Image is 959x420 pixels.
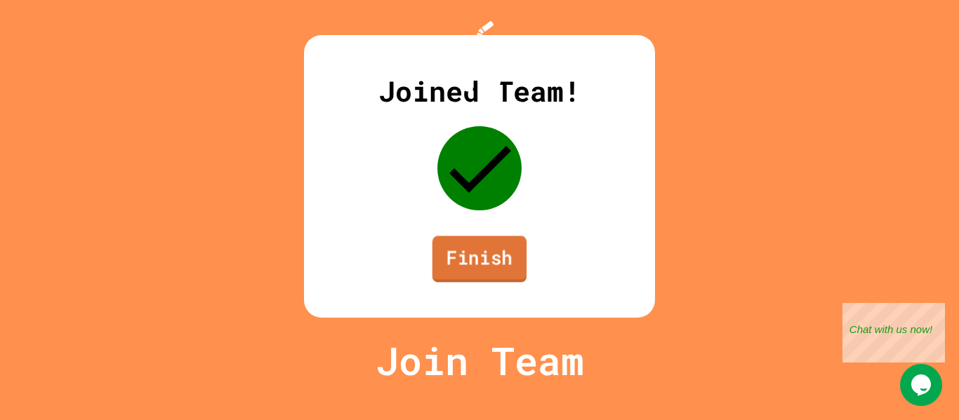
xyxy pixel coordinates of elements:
iframe: chat widget [842,303,945,363]
iframe: chat widget [900,364,945,406]
img: Logo.svg [451,21,508,92]
a: Finish [432,236,527,282]
p: Join Team [376,332,584,390]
